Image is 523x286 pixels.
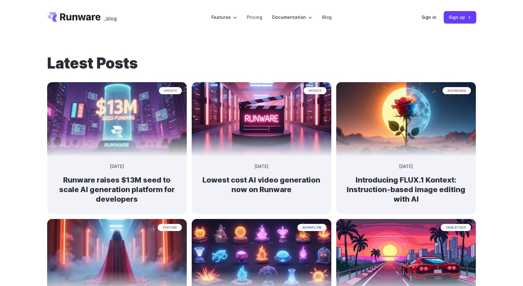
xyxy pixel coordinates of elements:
a: Pricing [247,14,262,21]
time: [DATE] [110,163,124,170]
span: update [159,87,182,94]
h1: Latest Posts [47,54,476,72]
span: feature [158,224,182,231]
a: Blog [322,14,332,21]
a: Sign in [422,14,436,21]
a: Sign up [444,11,476,23]
a: Go to / [47,12,101,22]
h2: Lowest cost AI video generation now on Runware [202,175,321,194]
span: showcase [443,87,471,94]
span: update [304,87,326,94]
h2: Introducing FLUX.1 Kontext: Instruction-based image editing with AI [346,175,466,204]
img: Surreal rose in a desert landscape, split between day and night with the sun and moon aligned beh... [336,82,476,156]
a: Futuristic city scene with neon lights showing Runware announcement of $13M seed funding in large... [47,151,187,214]
time: [DATE] [399,163,413,170]
a: Surreal rose in a desert landscape, split between day and night with the sun and moon aligned beh... [336,151,476,214]
span: _blog [104,16,117,21]
a: Neon-lit movie clapperboard with the word 'RUNWARE' in a futuristic server room update [DATE] Low... [192,151,331,204]
img: Neon-lit movie clapperboard with the word 'RUNWARE' in a futuristic server room [192,82,331,156]
h2: Runware raises $13M seed to scale AI generation platform for developers [57,175,177,204]
img: Futuristic city scene with neon lights showing Runware announcement of $13M seed funding in large... [47,82,187,156]
label: Documentation [272,14,312,21]
span: case study [441,224,471,231]
span: workflow [297,224,326,231]
a: _blog [104,12,117,22]
time: [DATE] [255,163,268,170]
label: Features [211,14,237,21]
